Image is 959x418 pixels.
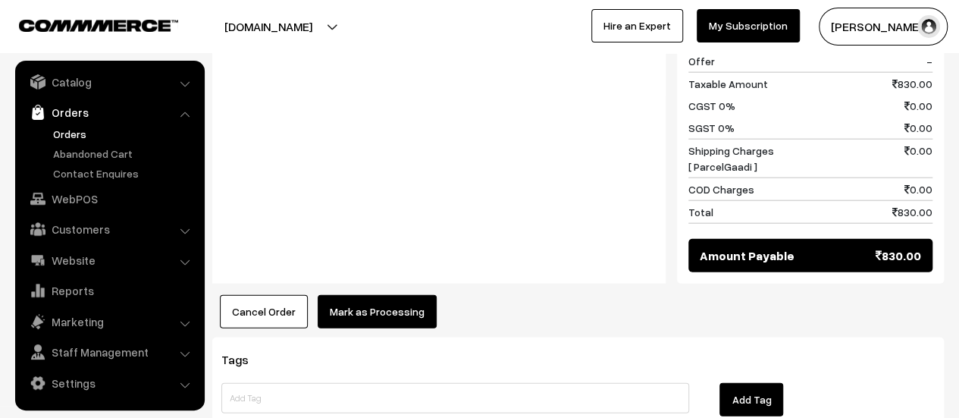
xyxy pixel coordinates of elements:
[19,338,199,366] a: Staff Management
[19,15,152,33] a: COMMMERCE
[49,165,199,181] a: Contact Enquires
[688,181,754,197] span: COD Charges
[904,98,932,114] span: 0.00
[19,247,199,274] a: Website
[221,383,689,413] input: Add Tag
[719,383,783,416] button: Add Tag
[819,8,948,46] button: [PERSON_NAME]
[19,369,199,397] a: Settings
[688,98,735,114] span: CGST 0%
[220,295,308,328] button: Cancel Order
[697,9,800,42] a: My Subscription
[904,181,932,197] span: 0.00
[49,146,199,162] a: Abandoned Cart
[19,99,199,126] a: Orders
[19,277,199,304] a: Reports
[19,185,199,212] a: WebPOS
[688,120,735,136] span: SGST 0%
[892,204,932,220] span: 830.00
[19,20,178,31] img: COMMMERCE
[892,76,932,92] span: 830.00
[904,120,932,136] span: 0.00
[688,76,768,92] span: Taxable Amount
[19,68,199,96] a: Catalog
[904,143,932,174] span: 0.00
[688,53,715,69] span: Offer
[700,247,794,265] span: Amount Payable
[318,295,437,328] button: Mark as Processing
[876,247,921,265] span: 830.00
[917,15,940,38] img: user
[591,9,683,42] a: Hire an Expert
[49,126,199,142] a: Orders
[926,53,932,69] span: -
[688,143,774,174] span: Shipping Charges [ ParcelGaadi ]
[171,8,365,46] button: [DOMAIN_NAME]
[688,204,713,220] span: Total
[19,215,199,243] a: Customers
[19,308,199,335] a: Marketing
[221,352,267,367] span: Tags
